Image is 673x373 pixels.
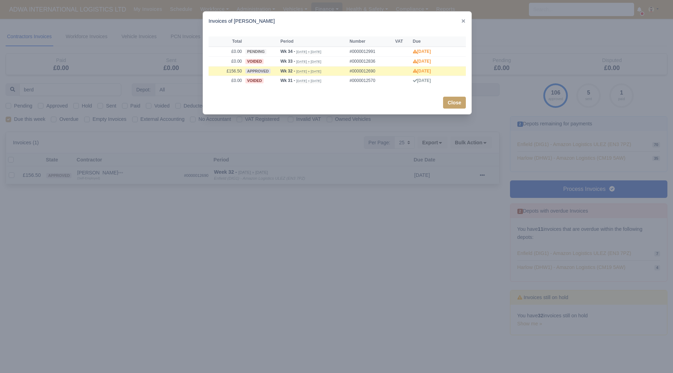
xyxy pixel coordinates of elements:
th: VAT [393,36,411,47]
span: approved [245,69,271,74]
strong: [DATE] [413,59,431,64]
strong: [DATE] [413,78,431,83]
td: £0.00 [209,47,244,56]
iframe: Chat Widget [547,292,673,373]
strong: [DATE] [413,69,431,74]
strong: [DATE] [413,49,431,54]
td: #0000012991 [348,47,393,56]
strong: Wk 31 - [280,78,295,83]
td: #0000012836 [348,56,393,66]
small: [DATE] » [DATE] [296,50,321,54]
small: [DATE] » [DATE] [296,60,321,64]
td: £0.00 [209,56,244,66]
td: £156.50 [209,66,244,76]
button: Close [443,97,466,109]
td: #0000012690 [348,66,393,76]
th: Due [411,36,445,47]
th: Number [348,36,393,47]
td: #0000012570 [348,76,393,85]
span: pending [245,49,266,54]
small: [DATE] » [DATE] [296,69,321,74]
th: Period [279,36,348,47]
strong: Wk 33 - [280,59,295,64]
td: £0.00 [209,76,244,85]
span: voided [245,59,264,64]
div: Invoices of [PERSON_NAME] [203,12,471,31]
th: Total [209,36,244,47]
span: voided [245,78,264,83]
strong: Wk 34 - [280,49,295,54]
small: [DATE] » [DATE] [296,79,321,83]
strong: Wk 32 - [280,69,295,74]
